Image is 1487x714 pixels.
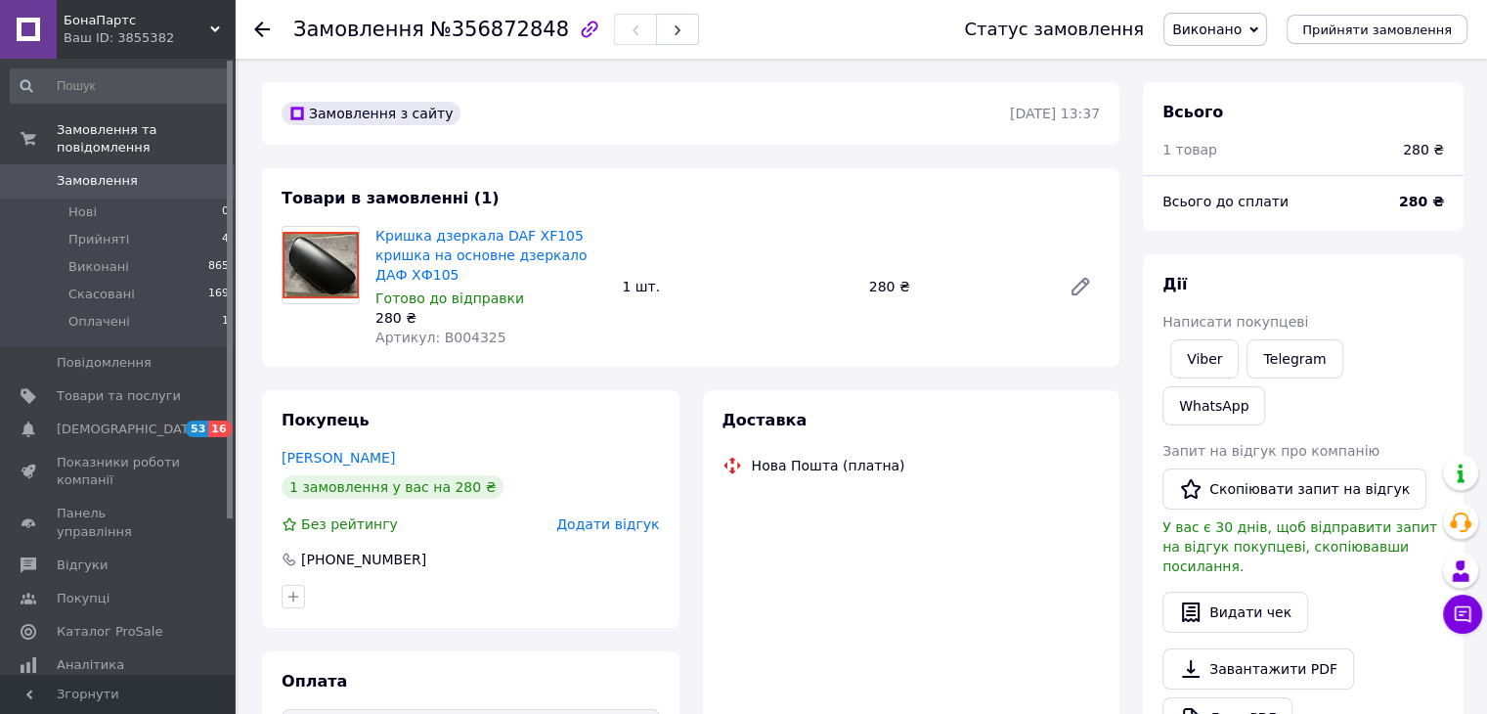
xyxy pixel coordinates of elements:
span: 16 [208,421,231,437]
span: 53 [186,421,208,437]
span: Каталог ProSale [57,623,162,641]
span: 0 [222,203,229,221]
span: Всього до сплати [1162,194,1289,209]
div: Нова Пошта (платна) [747,456,910,475]
span: Замовлення [57,172,138,190]
span: Прийняті [68,231,129,248]
button: Прийняти замовлення [1287,15,1467,44]
span: 4 [222,231,229,248]
a: WhatsApp [1162,386,1265,425]
span: БонаПартс [64,12,210,29]
span: Панель управління [57,505,181,540]
span: Виконано [1172,22,1242,37]
div: 280 ₴ [1403,140,1444,159]
div: Статус замовлення [964,20,1144,39]
span: Прийняти замовлення [1302,22,1452,37]
span: Повідомлення [57,354,152,372]
button: Чат з покупцем [1443,595,1482,634]
span: Скасовані [68,286,135,303]
span: 169 [208,286,229,303]
span: [DEMOGRAPHIC_DATA] [57,421,201,438]
input: Пошук [10,68,231,104]
span: Доставка [722,411,808,429]
a: Viber [1170,339,1239,379]
span: Всього [1162,103,1223,121]
span: Замовлення та повідомлення [57,121,235,156]
span: 1 товар [1162,142,1217,157]
span: Написати покупцеві [1162,314,1308,330]
span: Без рейтингу [301,516,398,532]
span: У вас є 30 днів, щоб відправити запит на відгук покупцеві, скопіювавши посилання. [1162,519,1437,574]
span: 1 [222,313,229,331]
div: [PHONE_NUMBER] [299,550,428,569]
span: Аналітика [57,656,124,674]
a: Telegram [1246,339,1342,379]
a: Редагувати [1061,267,1100,306]
button: Видати чек [1162,592,1308,633]
span: Покупець [282,411,370,429]
a: [PERSON_NAME] [282,450,395,466]
div: Повернутися назад [254,20,270,39]
span: Показники роботи компанії [57,454,181,489]
span: 865 [208,258,229,276]
span: Артикул: B004325 [375,330,506,345]
time: [DATE] 13:37 [1010,106,1100,121]
a: Кришка дзеркала DAF XF105 кришка на основне дзеркало ДАФ ХФ105 [375,228,588,283]
a: Завантажити PDF [1162,648,1354,690]
div: 1 замовлення у вас на 280 ₴ [282,475,503,499]
span: Товари в замовленні (1) [282,189,500,207]
span: №356872848 [430,18,569,41]
span: Відгуки [57,557,108,574]
span: Запит на відгук про компанію [1162,443,1379,459]
span: Готово до відправки [375,290,524,306]
span: Оплачені [68,313,130,331]
span: Оплата [282,672,347,691]
span: Додати відгук [556,516,659,532]
div: Ваш ID: 3855382 [64,29,235,47]
b: 280 ₴ [1399,194,1444,209]
span: Виконані [68,258,129,276]
span: Замовлення [293,18,424,41]
img: Кришка дзеркала DAF XF105 кришка на основне дзеркало ДАФ ХФ105 [283,232,359,298]
div: Замовлення з сайту [282,102,460,125]
div: 280 ₴ [375,308,606,328]
div: 280 ₴ [861,273,1053,300]
span: Нові [68,203,97,221]
button: Скопіювати запит на відгук [1162,469,1426,510]
span: Товари та послуги [57,387,181,405]
span: Покупці [57,590,109,607]
span: Дії [1162,275,1187,293]
div: 1 шт. [614,273,860,300]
